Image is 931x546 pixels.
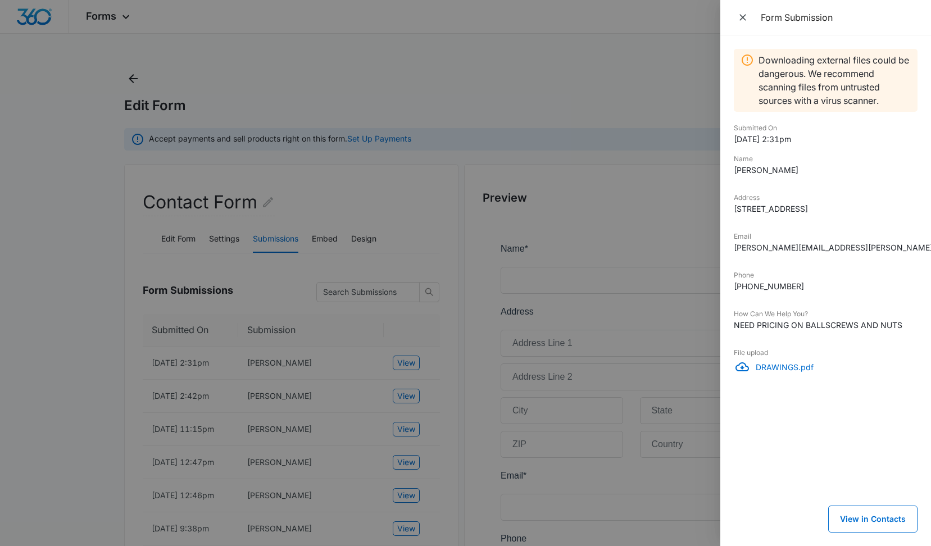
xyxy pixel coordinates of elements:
dd: [STREET_ADDRESS] [734,203,918,215]
dt: Address [734,193,918,203]
input: Country [139,189,262,216]
dd: [PERSON_NAME] [734,164,918,176]
button: View in Contacts [828,506,918,533]
dt: Submitted On [734,123,918,133]
p: Downloading external files could be dangerous. We recommend scanning files from untrusted sources... [759,53,911,107]
dt: Name [734,154,918,164]
input: State [139,155,262,182]
dd: [DATE] 2:31pm [734,133,918,145]
p: DRAWINGS.pdf [756,361,918,373]
span: Close [737,10,751,25]
dt: Email [734,231,918,242]
dt: Phone [734,270,918,280]
div: Form Submission [761,11,918,24]
dt: How Can We Help You? [734,309,918,319]
dd: [PHONE_NUMBER] [734,280,918,292]
a: DownloadDRAWINGS.pdf [734,358,918,376]
button: Close [734,9,754,26]
dd: [PERSON_NAME][EMAIL_ADDRESS][PERSON_NAME][DOMAIN_NAME] [734,242,918,253]
button: Download [734,358,756,376]
dt: File upload [734,348,918,358]
dd: NEED PRICING ON BALLSCREWS AND NUTS [734,319,918,331]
